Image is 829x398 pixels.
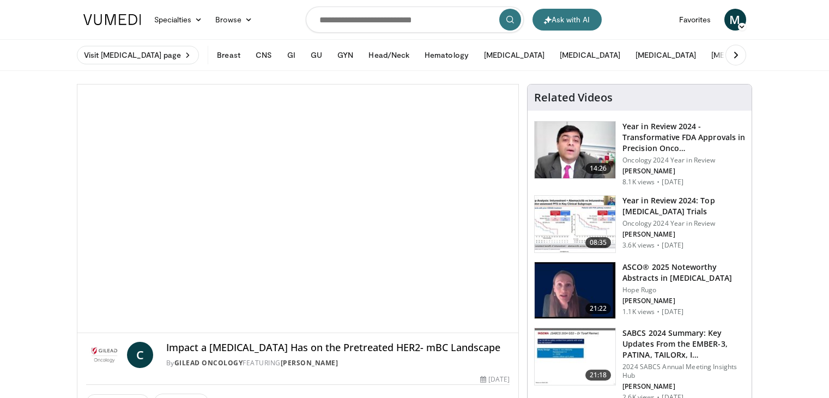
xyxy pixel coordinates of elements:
[533,9,602,31] button: Ask with AI
[622,241,655,250] p: 3.6K views
[622,262,745,284] h3: ASCO® 2025 Noteworthy Abstracts in [MEDICAL_DATA]
[362,44,416,66] button: Head/Neck
[629,44,703,66] button: [MEDICAL_DATA]
[209,9,259,31] a: Browse
[535,196,615,252] img: 2afea796-6ee7-4bc1-b389-bb5393c08b2f.150x105_q85_crop-smart_upscale.jpg
[534,91,613,104] h4: Related Videos
[83,14,141,25] img: VuMedi Logo
[477,44,551,66] button: [MEDICAL_DATA]
[585,237,612,248] span: 08:35
[622,286,745,294] p: Hope Rugo
[724,9,746,31] a: M
[480,375,510,384] div: [DATE]
[622,307,655,316] p: 1.1K views
[622,121,745,154] h3: Year in Review 2024 - Transformative FDA Approvals in Precision Onco…
[585,163,612,174] span: 14:26
[622,167,745,176] p: [PERSON_NAME]
[585,370,612,381] span: 21:18
[662,241,683,250] p: [DATE]
[622,219,745,228] p: Oncology 2024 Year in Review
[705,44,778,66] button: [MEDICAL_DATA]
[673,9,718,31] a: Favorites
[622,195,745,217] h3: Year in Review 2024: Top [MEDICAL_DATA] Trials
[534,262,745,319] a: 21:22 ASCO® 2025 Noteworthy Abstracts in [MEDICAL_DATA] Hope Rugo [PERSON_NAME] 1.1K views · [DATE]
[86,342,123,368] img: Gilead Oncology
[174,358,243,367] a: Gilead Oncology
[534,121,745,186] a: 14:26 Year in Review 2024 - Transformative FDA Approvals in Precision Onco… Oncology 2024 Year in...
[535,262,615,319] img: 3d9d22fd-0cff-4266-94b4-85ed3e18f7c3.150x105_q85_crop-smart_upscale.jpg
[77,85,519,333] video-js: Video Player
[535,122,615,178] img: 22cacae0-80e8-46c7-b946-25cff5e656fa.150x105_q85_crop-smart_upscale.jpg
[662,307,683,316] p: [DATE]
[306,7,524,33] input: Search topics, interventions
[535,328,615,385] img: 24788a67-60a2-4554-b753-a3698dbabb20.150x105_q85_crop-smart_upscale.jpg
[331,44,360,66] button: GYN
[657,307,659,316] div: ·
[553,44,627,66] button: [MEDICAL_DATA]
[148,9,209,31] a: Specialties
[657,241,659,250] div: ·
[534,195,745,253] a: 08:35 Year in Review 2024: Top [MEDICAL_DATA] Trials Oncology 2024 Year in Review [PERSON_NAME] 3...
[249,44,279,66] button: CNS
[77,46,199,64] a: Visit [MEDICAL_DATA] page
[281,44,302,66] button: GI
[418,44,475,66] button: Hematology
[585,303,612,314] span: 21:22
[622,230,745,239] p: [PERSON_NAME]
[657,178,659,186] div: ·
[622,178,655,186] p: 8.1K views
[281,358,338,367] a: [PERSON_NAME]
[127,342,153,368] a: C
[210,44,246,66] button: Breast
[304,44,329,66] button: GU
[662,178,683,186] p: [DATE]
[166,358,510,368] div: By FEATURING
[622,382,745,391] p: [PERSON_NAME]
[622,156,745,165] p: Oncology 2024 Year in Review
[622,363,745,380] p: 2024 SABCS Annual Meeting Insights Hub
[622,328,745,360] h3: SABCS 2024 Summary: Key Updates From the EMBER-3, PATINA, TAILORx, I…
[166,342,510,354] h4: Impact a [MEDICAL_DATA] Has on the Pretreated HER2- mBC Landscape
[622,297,745,305] p: [PERSON_NAME]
